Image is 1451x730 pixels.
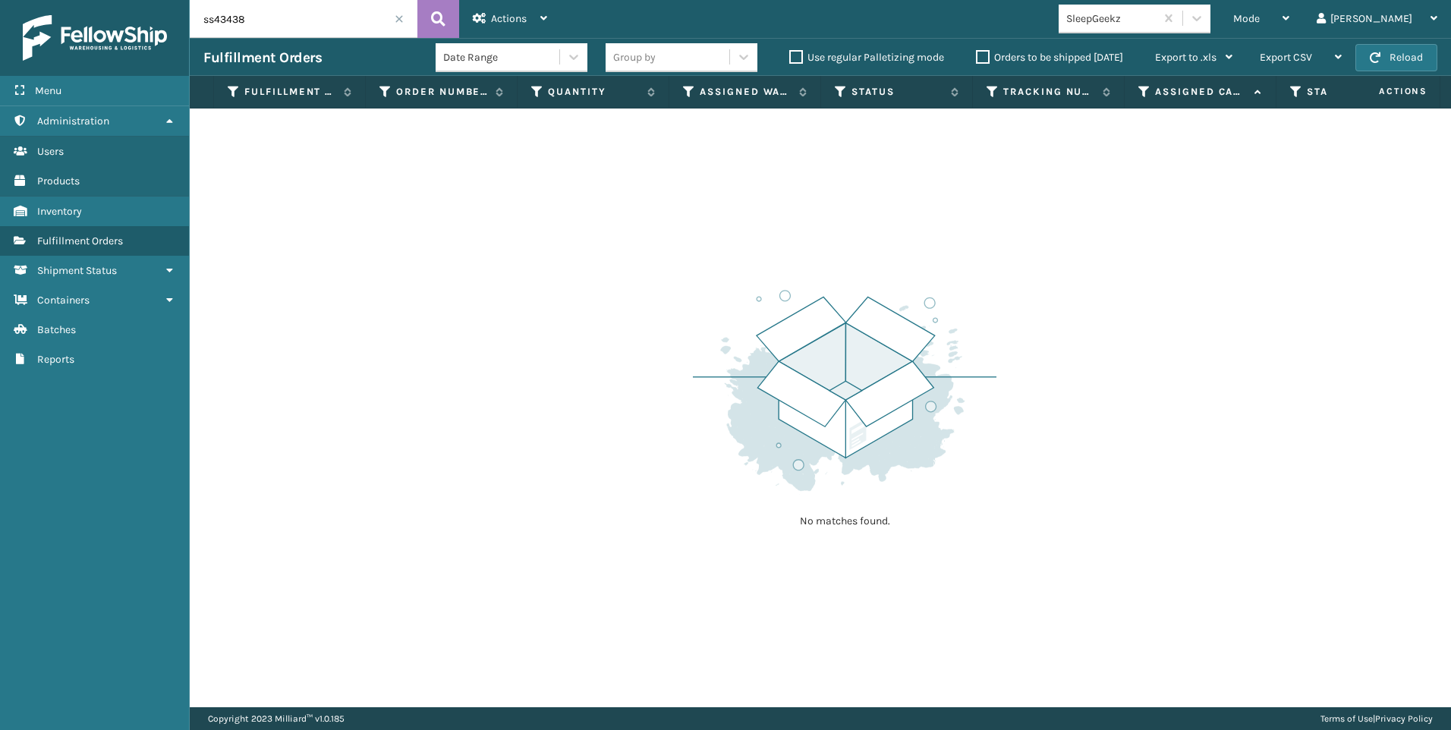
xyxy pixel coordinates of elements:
[443,49,561,65] div: Date Range
[35,84,61,97] span: Menu
[1233,12,1260,25] span: Mode
[1307,85,1399,99] label: State
[1003,85,1095,99] label: Tracking Number
[1155,85,1247,99] label: Assigned Carrier Service
[37,234,123,247] span: Fulfillment Orders
[976,51,1123,64] label: Orders to be shipped [DATE]
[208,707,345,730] p: Copyright 2023 Milliard™ v 1.0.185
[851,85,943,99] label: Status
[1355,44,1437,71] button: Reload
[244,85,336,99] label: Fulfillment Order Id
[23,15,167,61] img: logo
[37,323,76,336] span: Batches
[396,85,488,99] label: Order Number
[700,85,792,99] label: Assigned Warehouse
[37,264,117,277] span: Shipment Status
[37,294,90,307] span: Containers
[1320,707,1433,730] div: |
[1260,51,1312,64] span: Export CSV
[37,205,82,218] span: Inventory
[548,85,640,99] label: Quantity
[491,12,527,25] span: Actions
[1331,79,1437,104] span: Actions
[1320,713,1373,724] a: Terms of Use
[613,49,656,65] div: Group by
[1155,51,1217,64] span: Export to .xls
[789,51,944,64] label: Use regular Palletizing mode
[1066,11,1157,27] div: SleepGeekz
[37,353,74,366] span: Reports
[37,115,109,127] span: Administration
[37,145,64,158] span: Users
[203,49,322,67] h3: Fulfillment Orders
[1375,713,1433,724] a: Privacy Policy
[37,175,80,187] span: Products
